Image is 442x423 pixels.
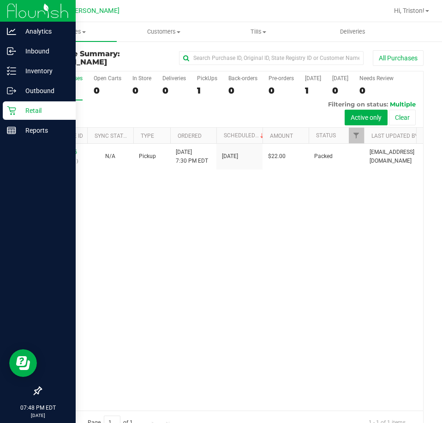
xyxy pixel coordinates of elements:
[94,85,121,96] div: 0
[7,66,16,76] inline-svg: Inventory
[212,28,305,36] span: Tills
[41,50,168,66] h3: Purchase Summary:
[270,133,293,139] a: Amount
[132,85,151,96] div: 0
[222,152,238,161] span: [DATE]
[94,75,121,82] div: Open Carts
[305,75,321,82] div: [DATE]
[176,148,208,165] span: [DATE] 7:30 PM EDT
[95,133,130,139] a: Sync Status
[141,133,154,139] a: Type
[394,7,424,14] span: Hi, Triston!
[7,47,16,56] inline-svg: Inbound
[373,50,424,66] button: All Purchases
[224,132,266,139] a: Scheduled
[162,85,186,96] div: 0
[117,22,211,41] a: Customers
[132,75,151,82] div: In Store
[7,106,16,115] inline-svg: Retail
[345,110,388,125] button: Active only
[314,152,333,161] span: Packed
[269,85,294,96] div: 0
[359,85,394,96] div: 0
[332,85,348,96] div: 0
[7,27,16,36] inline-svg: Analytics
[359,75,394,82] div: Needs Review
[228,85,257,96] div: 0
[16,125,72,136] p: Reports
[16,65,72,76] p: Inventory
[268,152,286,161] span: $22.00
[105,153,115,159] span: Not Applicable
[211,22,306,41] a: Tills
[178,133,202,139] a: Ordered
[69,7,119,15] span: [PERSON_NAME]
[305,22,400,41] a: Deliveries
[7,126,16,135] inline-svg: Reports
[16,26,72,37] p: Analytics
[332,75,348,82] div: [DATE]
[328,100,388,108] span: Filtering on status:
[316,132,336,139] a: Status
[16,85,72,96] p: Outbound
[16,105,72,116] p: Retail
[7,86,16,95] inline-svg: Outbound
[389,110,416,125] button: Clear
[328,28,378,36] span: Deliveries
[305,85,321,96] div: 1
[228,75,257,82] div: Back-orders
[139,152,156,161] span: Pickup
[9,349,37,377] iframe: Resource center
[162,75,186,82] div: Deliveries
[117,28,211,36] span: Customers
[197,75,217,82] div: PickUps
[4,404,72,412] p: 07:48 PM EDT
[16,46,72,57] p: Inbound
[197,85,217,96] div: 1
[390,100,416,108] span: Multiple
[371,133,418,139] a: Last Updated By
[349,128,364,143] a: Filter
[269,75,294,82] div: Pre-orders
[105,152,115,161] button: N/A
[179,51,364,65] input: Search Purchase ID, Original ID, State Registry ID or Customer Name...
[4,412,72,419] p: [DATE]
